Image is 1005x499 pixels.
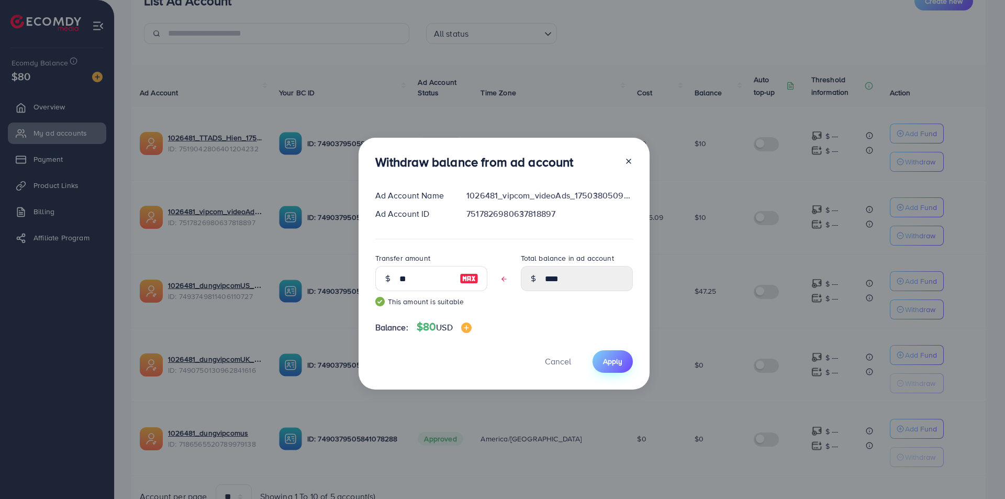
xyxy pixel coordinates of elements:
[375,154,574,170] h3: Withdraw balance from ad account
[593,350,633,373] button: Apply
[367,190,459,202] div: Ad Account Name
[417,320,472,334] h4: $80
[367,208,459,220] div: Ad Account ID
[375,253,430,263] label: Transfer amount
[436,321,452,333] span: USD
[460,272,478,285] img: image
[545,356,571,367] span: Cancel
[375,321,408,334] span: Balance:
[458,190,641,202] div: 1026481_vipcom_videoAds_1750380509111
[461,323,472,333] img: image
[521,253,614,263] label: Total balance in ad account
[961,452,997,491] iframe: Chat
[532,350,584,373] button: Cancel
[458,208,641,220] div: 7517826980637818897
[603,356,622,367] span: Apply
[375,297,385,306] img: guide
[375,296,487,307] small: This amount is suitable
